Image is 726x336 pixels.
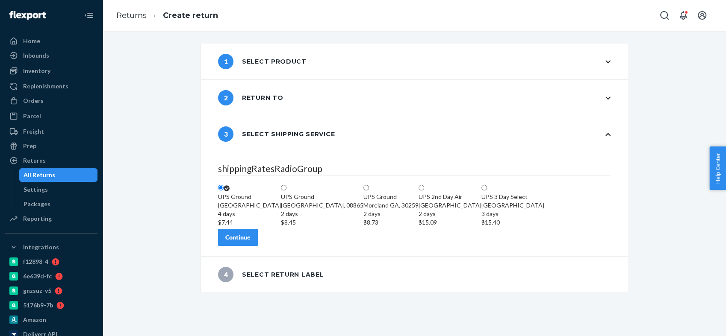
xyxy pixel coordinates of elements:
[218,193,281,201] div: UPS Ground
[5,284,97,298] a: gnzsuz-v5
[5,49,97,62] a: Inbounds
[23,301,53,310] div: 5176b9-7b
[23,51,49,60] div: Inbounds
[5,269,97,283] a: 6e639d-fc
[23,112,41,120] div: Parcel
[281,210,363,218] div: 2 days
[5,34,97,48] a: Home
[281,201,363,227] div: [GEOGRAPHIC_DATA], 08865
[5,298,97,312] a: 5176b9-7b
[23,67,50,75] div: Inventory
[363,210,419,218] div: 2 days
[419,210,481,218] div: 2 days
[19,168,98,182] a: All Returns
[19,197,98,211] a: Packages
[17,6,48,14] span: Support
[363,193,419,201] div: UPS Ground
[5,212,97,225] a: Reporting
[24,185,48,194] div: Settings
[419,201,481,227] div: [GEOGRAPHIC_DATA]
[218,54,307,69] div: Select product
[419,185,424,190] input: UPS 2nd Day Air[GEOGRAPHIC_DATA]2 days$15.09
[218,126,233,142] span: 3
[363,201,419,227] div: Moreland GA, 30259
[5,125,97,138] a: Freight
[9,11,46,20] img: Flexport logo
[23,257,48,266] div: f12898-4
[218,126,335,142] div: Select shipping service
[5,79,97,93] a: Replenishments
[481,210,544,218] div: 3 days
[23,37,40,45] div: Home
[656,7,673,24] button: Open Search Box
[218,218,281,227] div: $7.44
[218,201,281,227] div: [GEOGRAPHIC_DATA]
[23,214,52,223] div: Reporting
[116,11,147,20] a: Returns
[5,255,97,269] a: f12898-4
[23,243,59,251] div: Integrations
[24,171,55,179] div: All Returns
[218,90,283,105] div: Return to
[5,139,97,153] a: Prep
[709,146,726,190] button: Help Center
[23,96,44,105] div: Orders
[163,11,218,20] a: Create return
[80,7,97,24] button: Close Navigation
[23,316,46,324] div: Amazon
[225,233,251,242] div: Continue
[419,218,481,227] div: $15.09
[218,267,233,282] span: 4
[5,313,97,327] a: Amazon
[481,201,544,227] div: [GEOGRAPHIC_DATA]
[5,154,97,167] a: Returns
[218,54,233,69] span: 1
[109,3,225,28] ol: breadcrumbs
[281,193,363,201] div: UPS Ground
[23,142,36,150] div: Prep
[481,185,487,190] input: UPS 3 Day Select[GEOGRAPHIC_DATA]3 days$15.40
[5,64,97,78] a: Inventory
[5,240,97,254] button: Integrations
[218,90,233,105] span: 2
[218,267,324,282] div: Select return label
[281,185,286,190] input: UPS Ground[GEOGRAPHIC_DATA], 088652 days$8.45
[218,185,224,190] input: UPS Ground[GEOGRAPHIC_DATA]4 days$7.44
[5,109,97,123] a: Parcel
[23,156,46,165] div: Returns
[281,218,363,227] div: $8.45
[481,193,544,201] div: UPS 3 Day Select
[694,7,711,24] button: Open account menu
[363,185,369,190] input: UPS GroundMoreland GA, 302592 days$8.73
[23,127,44,136] div: Freight
[5,94,97,108] a: Orders
[23,272,52,280] div: 6e639d-fc
[19,183,98,196] a: Settings
[675,7,692,24] button: Open notifications
[23,286,51,295] div: gnzsuz-v5
[481,218,544,227] div: $15.40
[218,210,281,218] div: 4 days
[218,162,611,175] legend: shippingRatesRadioGroup
[363,218,419,227] div: $8.73
[24,200,50,208] div: Packages
[23,82,68,91] div: Replenishments
[419,193,481,201] div: UPS 2nd Day Air
[218,229,258,246] button: Continue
